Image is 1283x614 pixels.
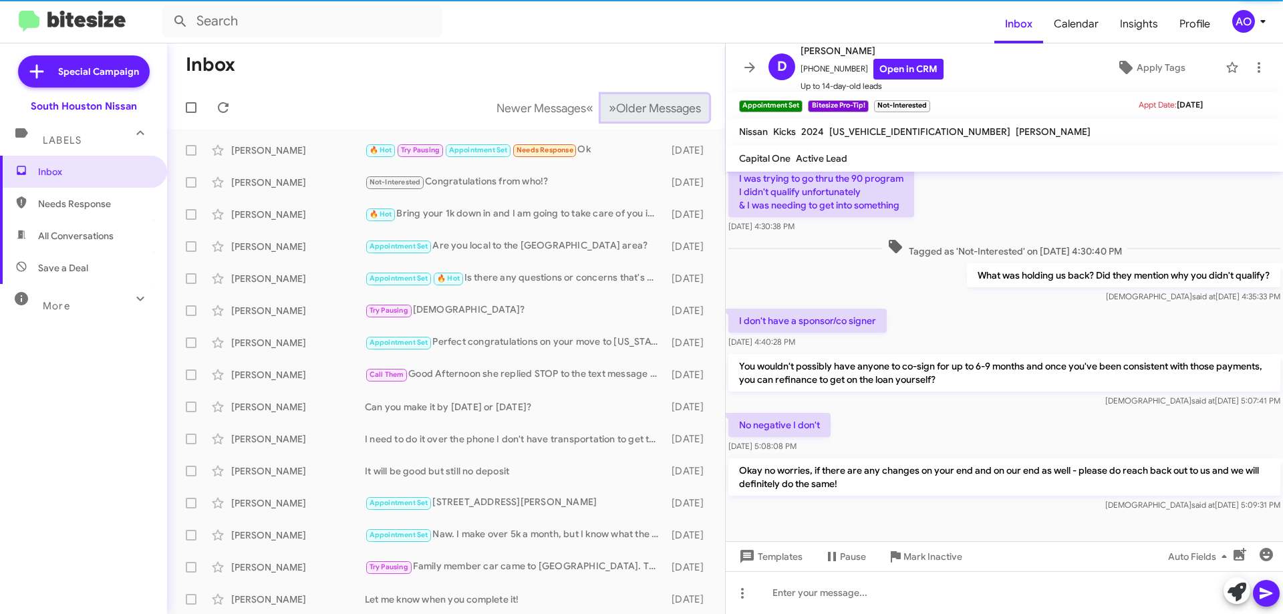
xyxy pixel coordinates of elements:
[231,464,365,478] div: [PERSON_NAME]
[728,458,1280,496] p: Okay no worries, if there are any changes on your end and on our end as well - please do reach ba...
[1191,396,1215,406] span: said at
[728,441,797,451] span: [DATE] 5:08:08 PM
[1191,500,1215,510] span: said at
[1043,5,1109,43] a: Calendar
[586,100,593,116] span: «
[31,100,137,113] div: South Houston Nissan
[665,528,714,542] div: [DATE]
[370,242,428,251] span: Appointment Set
[1169,5,1221,43] a: Profile
[736,545,803,569] span: Templates
[840,545,866,569] span: Pause
[449,146,508,154] span: Appointment Set
[1192,291,1216,301] span: said at
[370,306,408,315] span: Try Pausing
[808,100,868,112] small: Bitesize Pro-Tip!
[365,335,665,350] div: Perfect congratulations on your move to [US_STATE]!! Let us know when your settled
[38,261,88,275] span: Save a Deal
[231,336,365,349] div: [PERSON_NAME]
[437,274,460,283] span: 🔥 Hot
[796,152,847,164] span: Active Lead
[370,530,428,539] span: Appointment Set
[665,304,714,317] div: [DATE]
[665,432,714,446] div: [DATE]
[1157,545,1243,569] button: Auto Fields
[665,240,714,253] div: [DATE]
[728,337,795,347] span: [DATE] 4:40:28 PM
[162,5,442,37] input: Search
[43,300,70,312] span: More
[665,368,714,381] div: [DATE]
[728,221,795,231] span: [DATE] 4:30:38 PM
[231,400,365,414] div: [PERSON_NAME]
[1168,545,1232,569] span: Auto Fields
[609,100,616,116] span: »
[813,545,877,569] button: Pause
[874,100,930,112] small: Not-Interested
[829,126,1010,138] span: [US_VEHICLE_IDENTIFICATION_NUMBER]
[365,206,665,222] div: Bring your 1k down in and I am going to take care of you in finding you a truck of your choice
[38,229,114,243] span: All Conversations
[231,240,365,253] div: [PERSON_NAME]
[370,146,392,154] span: 🔥 Hot
[1105,500,1280,510] span: [DEMOGRAPHIC_DATA] [DATE] 5:09:31 PM
[231,593,365,606] div: [PERSON_NAME]
[365,432,665,446] div: I need to do it over the phone I don't have transportation to get there. There was a [DEMOGRAPHIC...
[231,368,365,381] div: [PERSON_NAME]
[365,527,665,543] div: Naw. I make over 5k a month, but I know what the bank will say. I've been to your other location ...
[43,134,82,146] span: Labels
[728,413,831,437] p: No negative I don't
[1082,55,1219,80] button: Apply Tags
[370,338,428,347] span: Appointment Set
[882,239,1127,258] span: Tagged as 'Not-Interested' on [DATE] 4:30:40 PM
[370,178,421,186] span: Not-Interested
[665,593,714,606] div: [DATE]
[231,496,365,510] div: [PERSON_NAME]
[739,152,791,164] span: Capital One
[38,165,152,178] span: Inbox
[401,146,440,154] span: Try Pausing
[496,101,586,116] span: Newer Messages
[370,563,408,571] span: Try Pausing
[726,545,813,569] button: Templates
[994,5,1043,43] a: Inbox
[231,432,365,446] div: [PERSON_NAME]
[873,59,944,80] a: Open in CRM
[801,43,944,59] span: [PERSON_NAME]
[1139,100,1177,110] span: Appt Date:
[903,545,962,569] span: Mark Inactive
[365,303,665,318] div: [DEMOGRAPHIC_DATA]?
[1177,100,1203,110] span: [DATE]
[665,400,714,414] div: [DATE]
[231,528,365,542] div: [PERSON_NAME]
[365,239,665,254] div: Are you local to the [GEOGRAPHIC_DATA] area?
[365,559,665,575] div: Family member car came to [GEOGRAPHIC_DATA]. Thanks bud
[231,561,365,574] div: [PERSON_NAME]
[370,498,428,507] span: Appointment Set
[38,197,152,210] span: Needs Response
[773,126,796,138] span: Kicks
[739,126,768,138] span: Nissan
[665,208,714,221] div: [DATE]
[1109,5,1169,43] a: Insights
[777,56,787,78] span: D
[365,367,665,382] div: Good Afternoon she replied STOP to the text message we left for her lol. Is there any way you can...
[1016,126,1091,138] span: [PERSON_NAME]
[601,94,709,122] button: Next
[1232,10,1255,33] div: AO
[58,65,139,78] span: Special Campaign
[665,144,714,157] div: [DATE]
[665,561,714,574] div: [DATE]
[365,495,665,510] div: [STREET_ADDRESS][PERSON_NAME]
[665,496,714,510] div: [DATE]
[616,101,701,116] span: Older Messages
[665,176,714,189] div: [DATE]
[1105,396,1280,406] span: [DEMOGRAPHIC_DATA] [DATE] 5:07:41 PM
[231,144,365,157] div: [PERSON_NAME]
[739,100,803,112] small: Appointment Set
[1106,291,1280,301] span: [DEMOGRAPHIC_DATA] [DATE] 4:35:33 PM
